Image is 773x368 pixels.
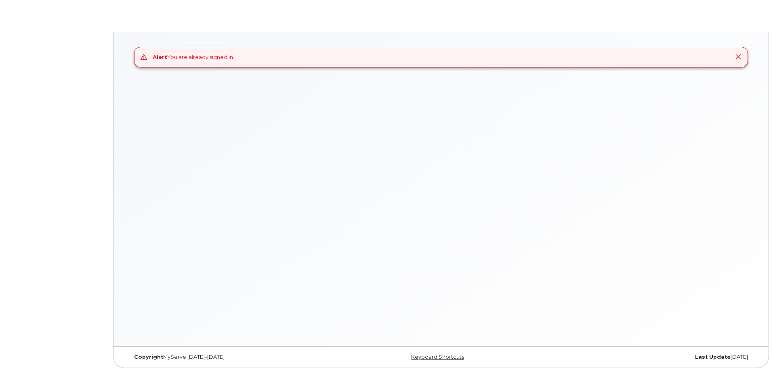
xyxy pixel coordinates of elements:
strong: Last Update [695,354,731,360]
strong: Alert [153,54,167,60]
strong: Copyright [134,354,163,360]
div: MyServe [DATE]–[DATE] [128,354,337,360]
div: [DATE] [545,354,754,360]
a: Keyboard Shortcuts [411,354,464,360]
div: You are already signed in. [153,53,234,61]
